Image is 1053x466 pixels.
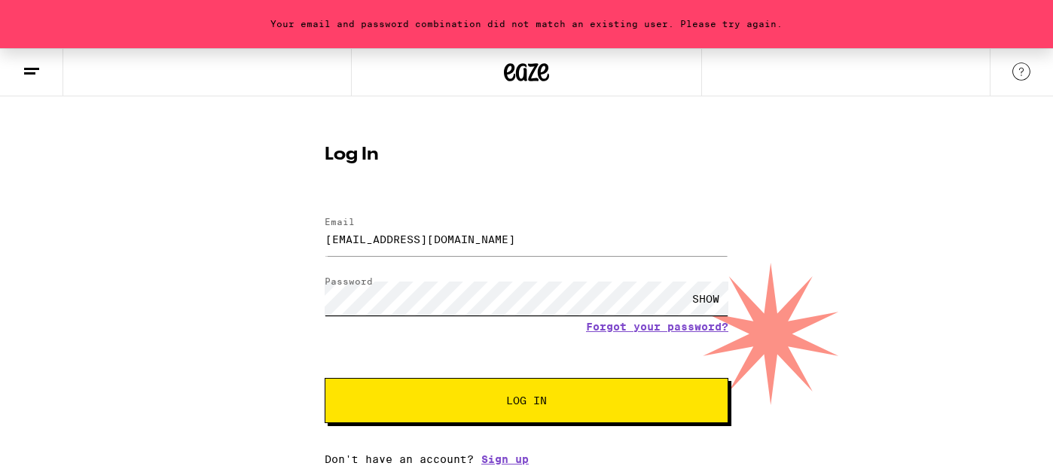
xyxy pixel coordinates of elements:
h1: Log In [325,146,728,164]
span: Hi. Need any help? [9,11,108,23]
div: Don't have an account? [325,453,728,465]
input: Email [325,222,728,256]
label: Password [325,276,373,286]
span: Log In [506,395,547,406]
div: SHOW [683,282,728,315]
a: Forgot your password? [586,321,728,333]
button: Log In [325,378,728,423]
a: Sign up [481,453,529,465]
label: Email [325,217,355,227]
